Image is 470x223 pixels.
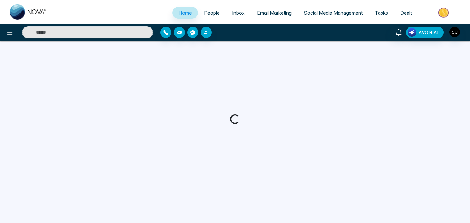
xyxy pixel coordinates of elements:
a: Inbox [226,7,251,19]
a: Email Marketing [251,7,298,19]
span: Home [178,10,192,16]
span: Email Marketing [257,10,292,16]
a: Social Media Management [298,7,369,19]
span: Inbox [232,10,245,16]
img: Lead Flow [408,28,416,37]
a: Deals [394,7,419,19]
span: Tasks [375,10,388,16]
img: Nova CRM Logo [10,4,47,20]
span: AVON AI [418,29,438,36]
a: Tasks [369,7,394,19]
img: User Avatar [449,27,460,37]
span: Deals [400,10,413,16]
button: AVON AI [406,27,444,38]
a: Home [172,7,198,19]
img: Market-place.gif [422,6,466,20]
span: People [204,10,220,16]
span: Social Media Management [304,10,363,16]
a: People [198,7,226,19]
